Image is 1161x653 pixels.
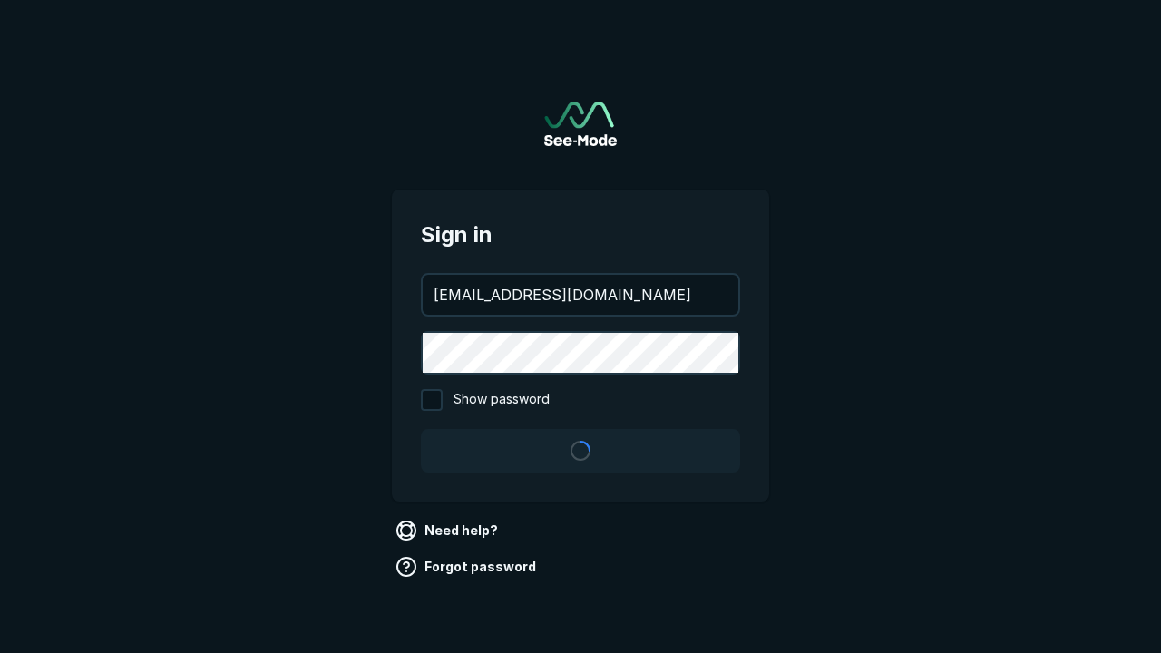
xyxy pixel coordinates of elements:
a: Forgot password [392,552,543,581]
span: Sign in [421,219,740,251]
img: See-Mode Logo [544,102,617,146]
a: Go to sign in [544,102,617,146]
input: your@email.com [423,275,738,315]
a: Need help? [392,516,505,545]
span: Show password [454,389,550,411]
